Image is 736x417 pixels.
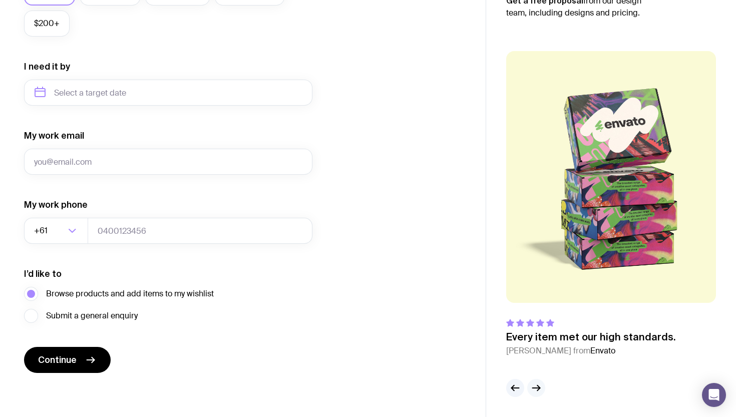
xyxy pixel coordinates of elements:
label: I’d like to [24,268,62,280]
span: Envato [590,345,615,356]
cite: [PERSON_NAME] from [506,345,676,357]
span: Submit a general enquiry [46,310,138,322]
button: Continue [24,347,111,373]
p: Every item met our high standards. [506,331,676,343]
input: 0400123456 [88,218,312,244]
input: Select a target date [24,80,312,106]
div: Search for option [24,218,88,244]
label: I need it by [24,61,70,73]
input: you@email.com [24,149,312,175]
input: Search for option [50,218,65,244]
label: My work email [24,130,84,142]
span: +61 [34,218,50,244]
div: Open Intercom Messenger [702,383,726,407]
label: $200+ [24,11,70,37]
label: My work phone [24,199,88,211]
span: Browse products and add items to my wishlist [46,288,214,300]
span: Continue [38,354,77,366]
